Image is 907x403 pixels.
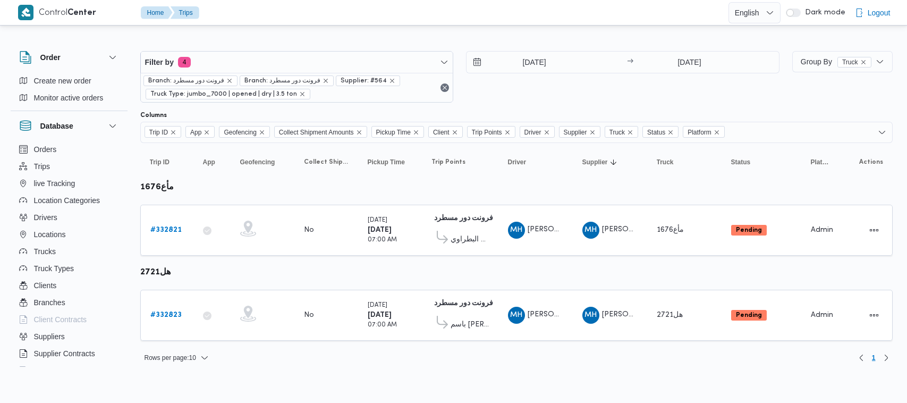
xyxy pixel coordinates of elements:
[727,154,796,171] button: Status
[15,158,123,175] button: Trips
[589,129,596,136] button: Remove Supplier from selection in this group
[178,57,191,68] span: 4 active filters
[11,72,128,111] div: Order
[34,228,66,241] span: Locations
[683,126,725,138] span: Platform
[145,126,182,138] span: Trip ID
[15,89,123,106] button: Monitor active orders
[150,224,182,237] a: #332821
[148,76,224,86] span: Branch: فرونت دور مسطرد
[792,51,893,72] button: Group ByTruckremove selected entity
[140,183,174,191] b: مأع1676
[140,111,167,120] label: Columns
[376,127,411,138] span: Pickup Time
[368,226,392,233] b: [DATE]
[150,158,169,166] span: Trip ID
[868,351,880,364] button: Page 1 of 1
[688,127,711,138] span: Platform
[434,215,493,222] b: فرونت دور مسطرد
[226,78,233,84] button: remove selected entity
[544,129,550,136] button: Remove Driver from selection in this group
[15,311,123,328] button: Client Contracts
[34,160,50,173] span: Trips
[451,233,489,246] span: سيركل كيه البطراوي
[304,158,349,166] span: Collect Shipment Amounts
[323,78,329,84] button: remove selected entity
[811,312,833,318] span: Admin
[878,128,886,137] button: Open list of options
[185,126,215,138] span: App
[141,6,173,19] button: Home
[731,225,767,236] span: Pending
[199,154,225,171] button: App
[605,126,639,138] span: Truck
[224,127,256,138] span: Geofencing
[34,245,56,258] span: Trucks
[434,300,493,307] b: فرونت دور مسطرد
[627,129,633,136] button: Remove Truck from selection in this group
[736,312,762,318] b: Pending
[528,226,651,233] span: [PERSON_NAME] [PERSON_NAME]
[413,129,419,136] button: Remove Pickup Time from selection in this group
[868,6,891,19] span: Logout
[15,72,123,89] button: Create new order
[240,75,334,86] span: Branch: فرونت دور مسطرد
[19,51,119,64] button: Order
[866,222,883,239] button: Actions
[34,177,75,190] span: live Tracking
[520,126,555,138] span: Driver
[433,127,450,138] span: Client
[508,158,527,166] span: Driver
[438,81,451,94] button: Remove
[627,58,633,66] div: →
[866,307,883,324] button: Actions
[667,129,674,136] button: Remove Status from selection in this group
[15,175,123,192] button: live Tracking
[190,127,201,138] span: App
[504,154,567,171] button: Driver
[150,309,182,322] a: #332823
[143,75,238,86] span: Branch: فرونت دور مسطرد
[341,76,387,86] span: Supplier: #564
[140,268,171,276] b: هل2721
[40,120,73,132] h3: Database
[859,158,883,166] span: Actions
[584,222,597,239] span: MH
[141,52,453,73] button: Filter by4 active filters
[431,158,465,166] span: Trip Points
[15,260,123,277] button: Truck Types
[428,126,463,138] span: Client
[642,126,679,138] span: Status
[582,222,599,239] div: Muhammad Hanei Muhammad Jodah Mahmood
[34,330,65,343] span: Suppliers
[647,127,665,138] span: Status
[15,362,123,379] button: Devices
[564,127,587,138] span: Supplier
[145,351,196,364] span: Rows per page : 10
[508,222,525,239] div: Muhammad Hanei Muhammad Jodah Mahmood
[170,129,176,136] button: Remove Trip ID from selection in this group
[15,294,123,311] button: Branches
[637,52,742,73] input: Press the down key to open a popover containing a calendar.
[219,126,269,138] span: Geofencing
[299,91,306,97] button: remove selected entity
[34,313,87,326] span: Client Contracts
[274,126,367,138] span: Collect Shipment Amounts
[15,345,123,362] button: Supplier Contracts
[842,57,858,67] span: Truck
[279,127,354,138] span: Collect Shipment Amounts
[731,310,767,321] span: Pending
[34,279,57,292] span: Clients
[851,2,895,23] button: Logout
[451,318,489,331] span: باسم [PERSON_NAME]
[602,226,725,233] span: [PERSON_NAME] [PERSON_NAME]
[807,154,834,171] button: Platform
[584,307,597,324] span: MH
[356,129,362,136] button: Remove Collect Shipment Amounts from selection in this group
[150,226,182,233] b: # 332821
[34,91,104,104] span: Monitor active orders
[801,57,871,66] span: Group By Truck
[171,6,199,19] button: Trips
[609,127,625,138] span: Truck
[731,158,751,166] span: Status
